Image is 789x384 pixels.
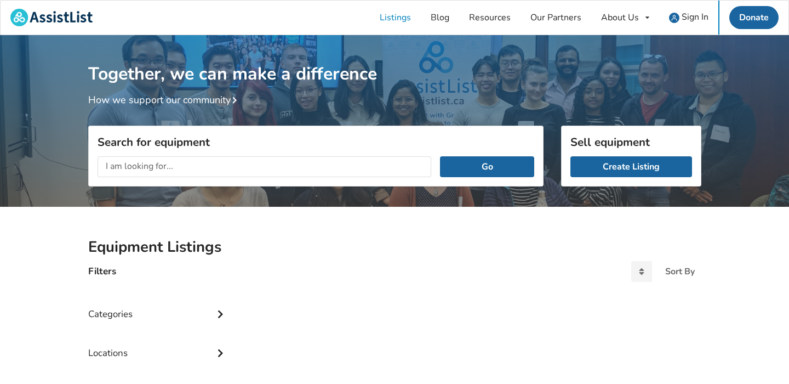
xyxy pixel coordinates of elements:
[459,1,521,35] a: Resources
[521,1,591,35] a: Our Partners
[440,156,534,177] button: Go
[98,135,534,149] h3: Search for equipment
[729,6,779,29] a: Donate
[10,9,93,26] img: assistlist-logo
[370,1,421,35] a: Listings
[88,35,701,85] h1: Together, we can make a difference
[88,93,242,106] a: How we support our community
[601,13,639,22] div: About Us
[682,11,708,23] span: Sign In
[421,1,459,35] a: Blog
[669,13,679,23] img: user icon
[88,265,116,278] h4: Filters
[570,156,692,177] a: Create Listing
[659,1,718,35] a: user icon Sign In
[88,286,228,325] div: Categories
[98,156,432,177] input: I am looking for...
[665,267,695,276] div: Sort By
[570,135,692,149] h3: Sell equipment
[88,238,701,257] h2: Equipment Listings
[88,325,228,364] div: Locations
